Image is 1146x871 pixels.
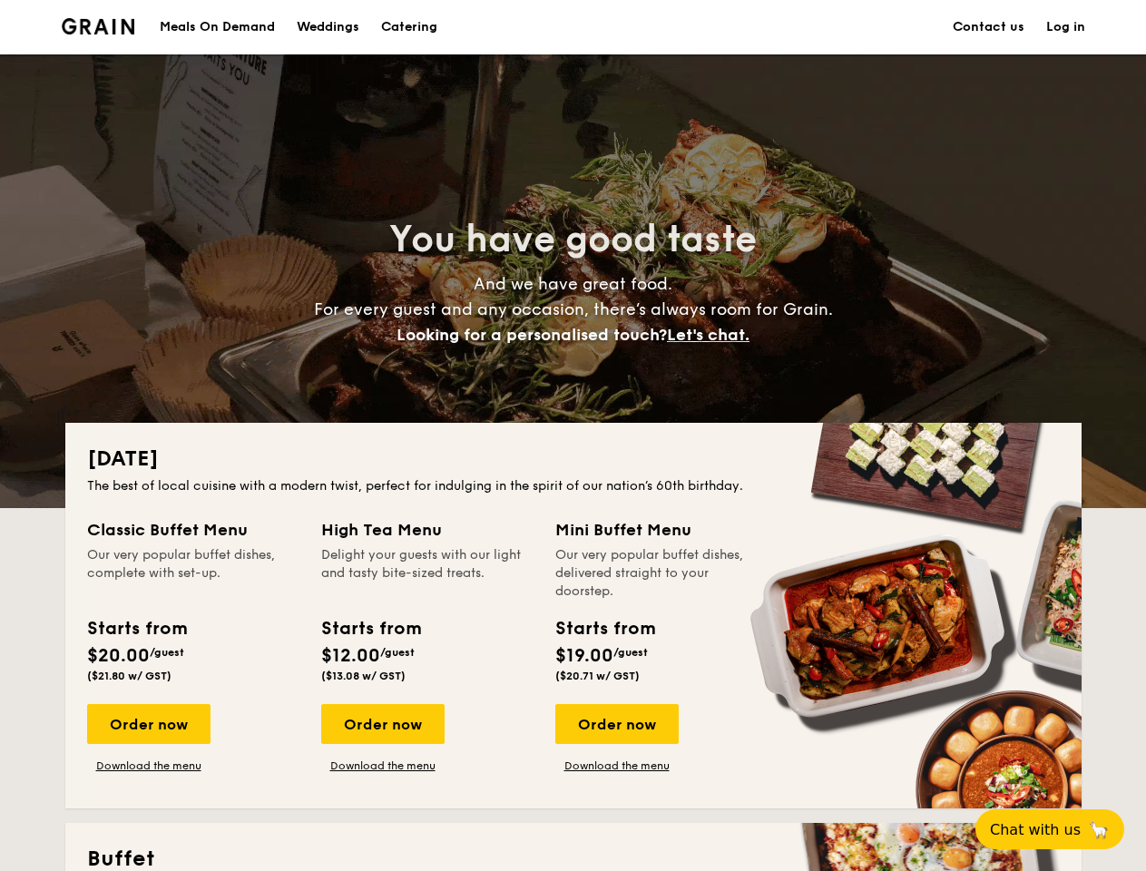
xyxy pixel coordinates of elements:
[555,615,654,642] div: Starts from
[87,546,299,601] div: Our very popular buffet dishes, complete with set-up.
[62,18,135,34] img: Grain
[555,758,679,773] a: Download the menu
[87,758,211,773] a: Download the menu
[397,325,667,345] span: Looking for a personalised touch?
[87,670,171,682] span: ($21.80 w/ GST)
[87,477,1060,495] div: The best of local cuisine with a modern twist, perfect for indulging in the spirit of our nation’...
[321,517,534,543] div: High Tea Menu
[380,646,415,659] span: /guest
[321,546,534,601] div: Delight your guests with our light and tasty bite-sized treats.
[613,646,648,659] span: /guest
[321,704,445,744] div: Order now
[87,645,150,667] span: $20.00
[321,645,380,667] span: $12.00
[62,18,135,34] a: Logotype
[321,615,420,642] div: Starts from
[555,704,679,744] div: Order now
[321,670,406,682] span: ($13.08 w/ GST)
[555,670,640,682] span: ($20.71 w/ GST)
[150,646,184,659] span: /guest
[555,517,768,543] div: Mini Buffet Menu
[314,274,833,345] span: And we have great food. For every guest and any occasion, there’s always room for Grain.
[87,517,299,543] div: Classic Buffet Menu
[87,445,1060,474] h2: [DATE]
[389,218,757,261] span: You have good taste
[555,546,768,601] div: Our very popular buffet dishes, delivered straight to your doorstep.
[555,645,613,667] span: $19.00
[990,821,1081,838] span: Chat with us
[1088,819,1110,840] span: 🦙
[667,325,749,345] span: Let's chat.
[321,758,445,773] a: Download the menu
[87,704,211,744] div: Order now
[975,809,1124,849] button: Chat with us🦙
[87,615,186,642] div: Starts from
